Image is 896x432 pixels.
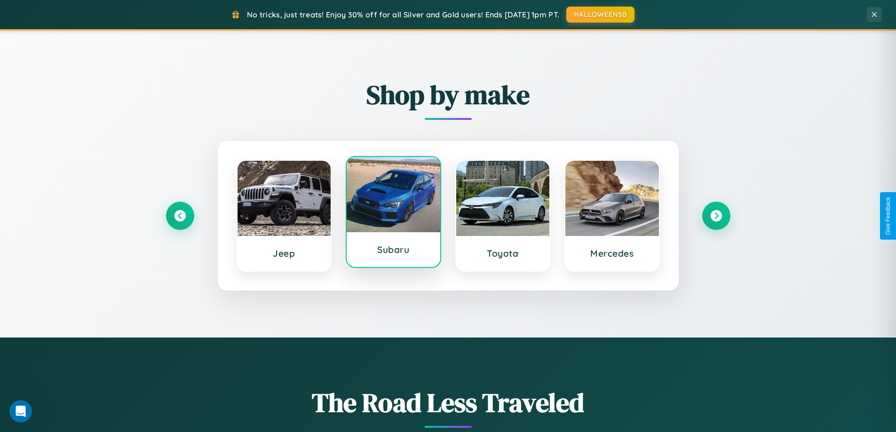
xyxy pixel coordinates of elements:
h3: Toyota [466,248,540,259]
h3: Jeep [247,248,322,259]
h2: Shop by make [166,77,730,113]
h3: Subaru [356,244,431,255]
button: HALLOWEEN30 [566,7,634,23]
span: No tricks, just treats! Enjoy 30% off for all Silver and Gold users! Ends [DATE] 1pm PT. [247,10,559,19]
iframe: Intercom live chat [9,400,32,423]
h1: The Road Less Traveled [166,385,730,421]
div: Give Feedback [885,197,891,235]
h3: Mercedes [575,248,650,259]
